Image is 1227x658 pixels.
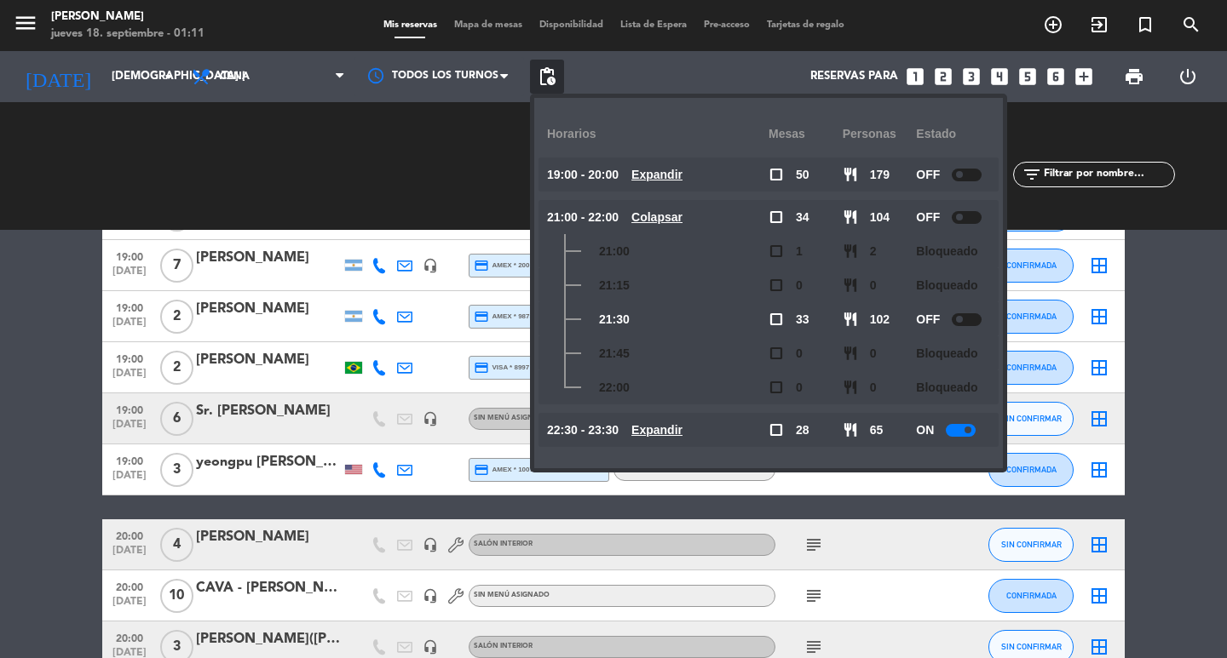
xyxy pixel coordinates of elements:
[631,168,683,181] u: Expandir
[108,450,151,470] span: 19:00
[51,26,204,43] div: jueves 18. septiembre - 01:11
[108,399,151,419] span: 19:00
[1089,535,1109,555] i: border_all
[916,111,990,157] div: Estado
[758,20,853,30] span: Tarjetas de regalo
[796,208,809,227] span: 34
[423,258,438,273] i: headset_mic
[916,276,977,295] span: Bloqueado
[1161,51,1214,102] div: LOG OUT
[769,111,843,157] div: Mesas
[160,351,193,385] span: 2
[474,541,533,547] span: Salón interior
[108,246,151,266] span: 19:00
[108,317,151,336] span: [DATE]
[108,419,151,438] span: [DATE]
[108,576,151,596] span: 20:00
[843,167,858,182] span: restaurant
[870,421,884,440] span: 65
[769,243,784,259] span: check_box_outline_blank
[1001,414,1062,423] span: SIN CONFIRMAR
[547,111,769,157] div: Horarios
[599,310,630,329] span: 21:30
[1042,165,1174,184] input: Filtrar por nombre...
[870,242,877,261] span: 2
[870,378,877,398] span: 0
[843,111,917,157] div: personas
[1089,306,1109,327] i: border_all
[108,627,151,647] span: 20:00
[196,247,341,269] div: [PERSON_NAME]
[843,380,858,395] span: restaurant
[599,242,630,261] span: 21:00
[1001,642,1062,651] span: SIN CONFIRMAR
[843,346,858,361] span: restaurant
[196,400,341,422] div: Sr. [PERSON_NAME]
[870,310,890,329] span: 102
[769,312,784,327] span: check_box_outline_blank
[796,344,803,363] span: 0
[220,71,250,83] span: Cena
[160,579,193,613] span: 10
[796,276,803,295] span: 0
[423,537,438,552] i: headset_mic
[695,20,758,30] span: Pre-acceso
[108,596,151,615] span: [DATE]
[1073,66,1095,88] i: add_box
[916,242,977,261] span: Bloqueado
[108,368,151,387] span: [DATE]
[916,378,977,398] span: Bloqueado
[988,249,1074,283] button: CONFIRMADA
[796,165,809,185] span: 50
[988,453,1074,487] button: CONFIRMADA
[160,528,193,562] span: 4
[474,415,550,421] span: Sin menú asignado
[916,208,940,227] span: OFF
[160,402,193,436] span: 6
[13,10,38,36] i: menu
[1045,66,1067,88] i: looks_6
[916,344,977,363] span: Bloqueado
[843,312,858,327] span: restaurant
[988,402,1074,436] button: SIN CONFIRMAR
[474,360,489,375] i: credit_card
[843,278,858,293] span: restaurant
[988,528,1074,562] button: SIN CONFIRMAR
[988,66,1011,88] i: looks_4
[916,165,940,185] span: OFF
[423,639,438,655] i: headset_mic
[1089,14,1109,35] i: exit_to_app
[1178,66,1198,87] i: power_settings_new
[1089,255,1109,276] i: border_all
[423,588,438,604] i: headset_mic
[1181,14,1201,35] i: search
[796,310,809,329] span: 33
[796,421,809,440] span: 28
[474,462,489,478] i: credit_card
[375,20,446,30] span: Mis reservas
[988,351,1074,385] button: CONFIRMADA
[531,20,612,30] span: Disponibilidad
[769,167,784,182] span: check_box_outline_blank
[474,462,533,478] span: amex * 1007
[599,378,630,398] span: 22:00
[1089,409,1109,429] i: border_all
[599,276,630,295] span: 21:15
[1089,358,1109,378] i: border_all
[916,421,934,440] span: ON
[196,349,341,371] div: [PERSON_NAME]
[1017,66,1039,88] i: looks_5
[474,309,533,324] span: amex * 9873
[1022,164,1042,185] i: filter_list
[988,579,1074,613] button: CONFIRMADA
[547,165,619,185] span: 19:00 - 20:00
[423,411,438,426] i: headset_mic
[631,210,683,224] u: Colapsar
[810,70,898,83] span: Reservas para
[474,360,529,375] span: visa * 8997
[1043,14,1063,35] i: add_circle_outline
[474,258,533,273] span: amex * 2001
[769,380,784,395] span: check_box_outline_blank
[612,20,695,30] span: Lista de Espera
[108,348,151,368] span: 19:00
